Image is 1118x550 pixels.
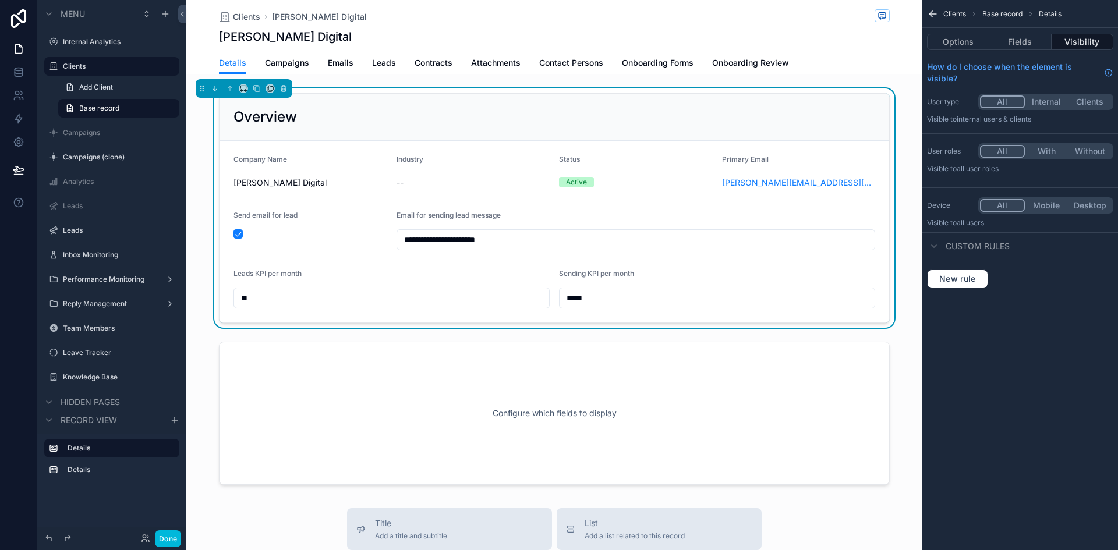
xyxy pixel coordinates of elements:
span: Onboarding Review [712,57,789,69]
span: Leads KPI per month [233,269,302,278]
span: Internal users & clients [957,115,1031,123]
label: Leads [63,201,172,211]
label: Clients [63,62,172,71]
label: Details [68,465,170,474]
button: ListAdd a list related to this record [557,508,762,550]
label: Device [927,201,974,210]
a: Onboarding Review [712,52,789,76]
button: Clients [1068,95,1112,108]
span: Status [559,155,580,164]
button: Done [155,530,181,547]
span: [PERSON_NAME] Digital [233,177,387,189]
a: Onboarding Forms [622,52,694,76]
span: List [585,517,685,529]
span: Base record [982,9,1023,19]
label: Campaigns (clone) [63,152,172,162]
span: Primary Email [722,155,769,164]
span: Custom rules [946,240,1010,252]
span: Title [375,517,447,529]
span: Contact Persons [539,57,603,69]
a: Attachments [471,52,521,76]
span: Hidden pages [61,396,120,408]
p: Visible to [927,218,1113,228]
span: Attachments [471,57,521,69]
span: Onboarding Forms [622,57,694,69]
button: All [980,199,1025,212]
span: Menu [61,8,85,20]
label: Performance Monitoring [63,275,156,284]
a: Leads [372,52,396,76]
button: With [1025,145,1069,158]
a: [PERSON_NAME][EMAIL_ADDRESS][DOMAIN_NAME] [722,177,876,189]
div: scrollable content [37,434,186,491]
span: Details [1039,9,1062,19]
span: Base record [79,104,119,113]
span: Details [219,57,246,69]
label: Inbox Monitoring [63,250,172,260]
span: Industry [397,155,423,164]
span: all users [957,218,984,227]
span: Company Name [233,155,287,164]
button: New rule [927,269,988,288]
span: -- [397,177,404,189]
span: Campaigns [265,57,309,69]
h2: Overview [233,108,297,126]
span: Add Client [79,83,113,92]
span: Add a title and subtitle [375,531,447,541]
label: User type [927,97,974,107]
a: Contact Persons [539,52,603,76]
button: Visibility [1052,34,1113,50]
span: Leads [372,57,396,69]
span: Contracts [415,57,452,69]
p: Visible to [927,115,1113,124]
label: Team Members [63,324,172,333]
a: Details [219,52,246,74]
span: Email for sending lead message [397,211,501,219]
button: Desktop [1068,199,1112,212]
button: Options [927,34,989,50]
span: Record view [61,414,117,426]
button: Internal [1025,95,1069,108]
span: Add a list related to this record [585,531,685,541]
div: Active [566,177,587,187]
button: Fields [989,34,1051,50]
button: Without [1068,145,1112,158]
a: Emails [328,52,353,76]
p: Visible to [927,164,1113,173]
button: Mobile [1025,199,1069,212]
button: All [980,145,1025,158]
label: Reply Management [63,299,156,308]
span: How do I choose when the element is visible? [927,61,1099,84]
a: Base record [58,99,179,118]
span: Send email for lead [233,211,298,219]
label: Leads [63,226,172,235]
span: All user roles [957,164,999,173]
a: How do I choose when the element is visible? [927,61,1113,84]
a: Add Client [58,78,179,97]
span: Sending KPI per month [559,269,634,278]
label: Knowledge Base [63,372,172,382]
span: New rule [935,274,981,284]
a: Campaigns [265,52,309,76]
label: Internal Analytics [63,37,172,47]
a: [PERSON_NAME] Digital [272,11,367,23]
span: Clients [943,9,966,19]
span: Clients [233,11,260,23]
button: All [980,95,1025,108]
label: Campaigns [63,128,172,137]
label: Leave Tracker [63,348,172,357]
label: Details [68,443,170,453]
button: TitleAdd a title and subtitle [347,508,552,550]
span: Emails [328,57,353,69]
